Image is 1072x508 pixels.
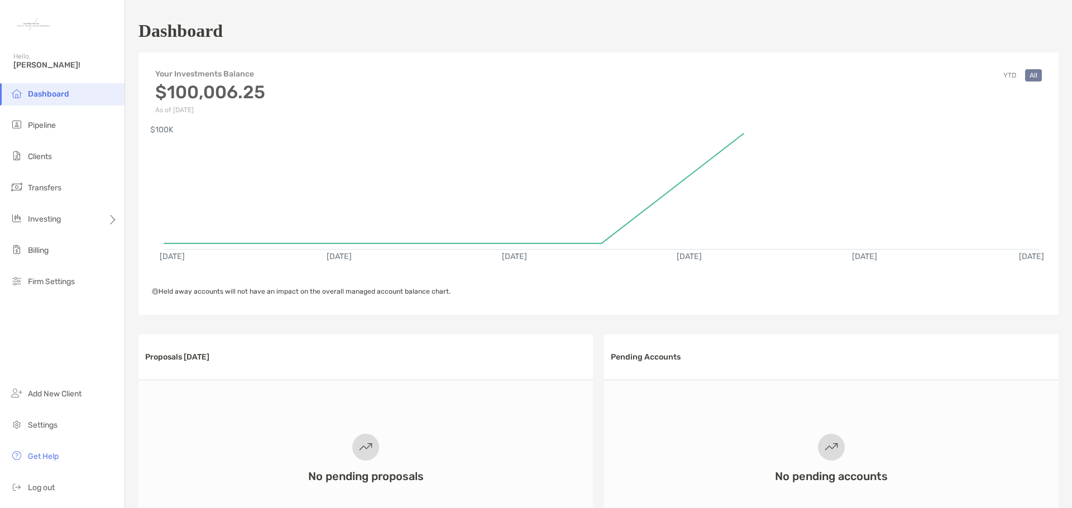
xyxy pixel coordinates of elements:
text: [DATE] [852,252,877,261]
img: add_new_client icon [10,386,23,400]
h4: Your Investments Balance [155,69,265,79]
span: Clients [28,152,52,161]
img: get-help icon [10,449,23,462]
img: pipeline icon [10,118,23,131]
button: YTD [999,69,1021,82]
h3: Proposals [DATE] [145,352,209,362]
text: [DATE] [502,252,527,261]
text: [DATE] [1019,252,1044,261]
span: Add New Client [28,389,82,399]
img: firm-settings icon [10,274,23,287]
span: Log out [28,483,55,492]
img: clients icon [10,149,23,162]
h3: $100,006.25 [155,82,265,103]
text: [DATE] [327,252,352,261]
text: [DATE] [160,252,185,261]
text: [DATE] [677,252,702,261]
img: dashboard icon [10,87,23,100]
img: billing icon [10,243,23,256]
span: Held away accounts will not have an impact on the overall managed account balance chart. [152,287,451,295]
span: Investing [28,214,61,224]
h1: Dashboard [138,21,223,41]
img: settings icon [10,418,23,431]
img: Zoe Logo [13,4,54,45]
span: Pipeline [28,121,56,130]
span: Get Help [28,452,59,461]
span: Settings [28,420,58,430]
h3: No pending accounts [775,469,888,483]
span: Transfers [28,183,61,193]
p: As of [DATE] [155,106,265,114]
span: Firm Settings [28,277,75,286]
span: Dashboard [28,89,69,99]
img: transfers icon [10,180,23,194]
img: logout icon [10,480,23,493]
span: Billing [28,246,49,255]
span: [PERSON_NAME]! [13,60,118,70]
h3: No pending proposals [308,469,424,483]
img: investing icon [10,212,23,225]
text: $100K [150,125,174,135]
h3: Pending Accounts [611,352,681,362]
button: All [1025,69,1042,82]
